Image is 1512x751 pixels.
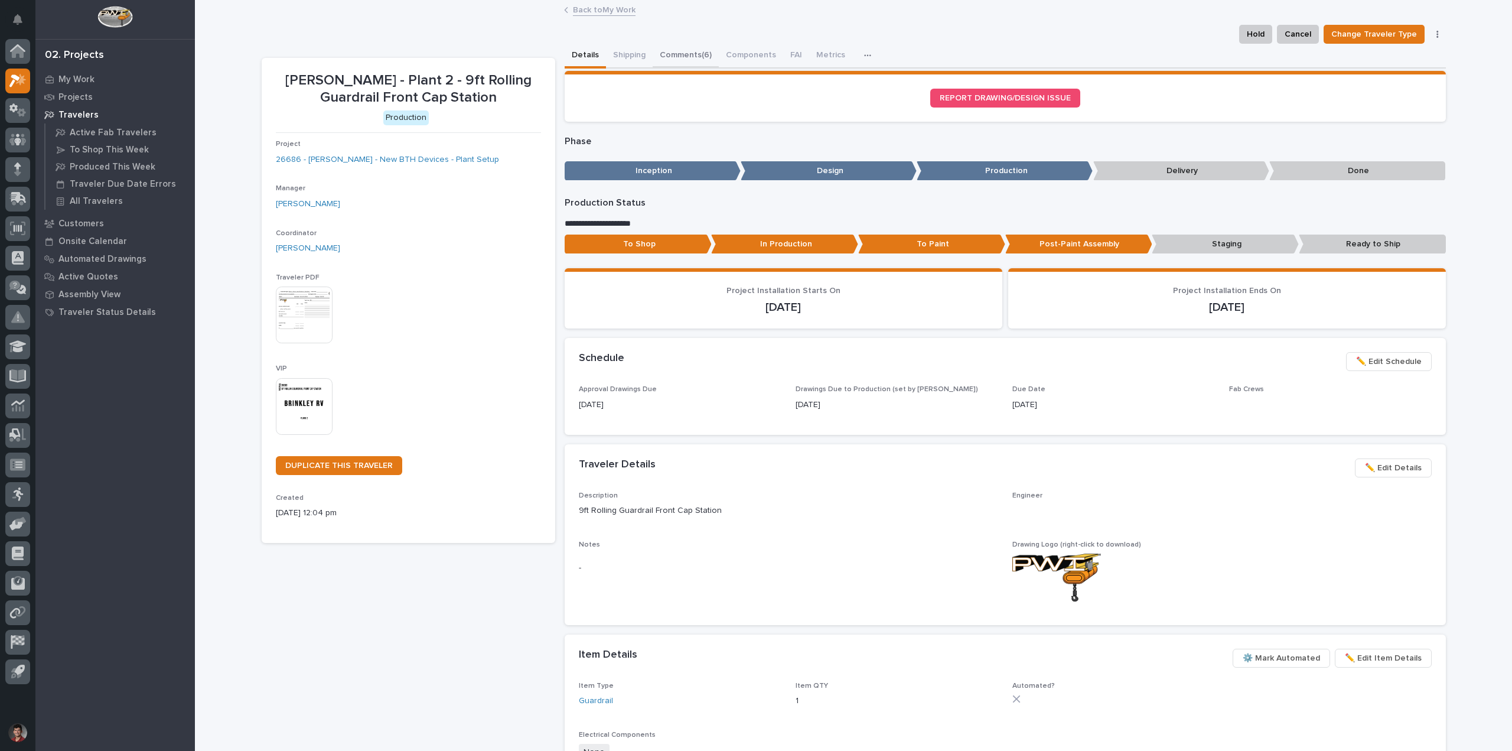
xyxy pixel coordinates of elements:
p: Assembly View [58,290,120,300]
p: Delivery [1093,161,1269,181]
p: All Travelers [70,196,123,207]
p: Projects [58,92,93,103]
a: Produced This Week [45,158,195,175]
p: [DATE] [579,399,781,411]
a: Travelers [35,106,195,123]
span: Due Date [1012,386,1045,393]
h2: Item Details [579,649,637,662]
button: Components [719,44,783,69]
span: Hold [1247,27,1265,41]
span: ✏️ Edit Details [1365,461,1422,475]
p: Traveler Due Date Errors [70,179,176,190]
a: To Shop This Week [45,141,195,158]
p: Automated Drawings [58,254,146,265]
p: Production [917,161,1093,181]
p: To Shop This Week [70,145,149,155]
button: ✏️ Edit Details [1355,459,1432,477]
p: [DATE] [579,300,988,314]
p: Done [1269,161,1445,181]
a: Back toMy Work [573,2,636,16]
p: Design [741,161,917,181]
p: Customers [58,219,104,229]
span: Drawings Due to Production (set by [PERSON_NAME]) [796,386,978,393]
span: Project Installation Starts On [726,287,840,295]
p: 9ft Rolling Guardrail Front Cap Station [579,505,998,517]
span: Notes [579,541,600,548]
span: Manager [276,185,305,192]
span: Project Installation Ends On [1173,287,1281,295]
span: Electrical Components [579,732,656,739]
button: FAI [783,44,809,69]
span: REPORT DRAWING/DESIGN ISSUE [940,94,1071,102]
span: Cancel [1285,27,1311,41]
a: [PERSON_NAME] [276,198,340,210]
p: Active Quotes [58,272,118,282]
button: ⚙️ Mark Automated [1233,649,1330,668]
span: ✏️ Edit Schedule [1356,355,1422,369]
a: Projects [35,88,195,106]
a: Guardrail [579,695,613,707]
img: 8201Sg5JUq-wvCoS3HOQRhnqBcM4tVzynpxLhC74qTY [1012,554,1101,602]
p: [DATE] 12:04 pm [276,507,541,519]
button: Notifications [5,7,30,32]
p: Production Status [565,197,1446,209]
span: ✏️ Edit Item Details [1345,651,1422,665]
p: [DATE] [796,399,998,411]
p: Ready to Ship [1299,235,1446,254]
span: Coordinator [276,230,317,237]
p: My Work [58,74,94,85]
a: Onsite Calendar [35,232,195,250]
p: Phase [565,136,1446,147]
button: Change Traveler Type [1324,25,1425,44]
span: ⚙️ Mark Automated [1243,651,1320,665]
p: [DATE] [1012,399,1215,411]
p: Travelers [58,110,99,121]
a: [PERSON_NAME] [276,242,340,255]
a: Active Quotes [35,268,195,285]
button: Hold [1239,25,1272,44]
span: VIP [276,365,287,372]
span: Item QTY [796,682,828,690]
span: Automated? [1012,682,1055,690]
a: Traveler Due Date Errors [45,175,195,192]
span: Approval Drawings Due [579,386,657,393]
span: Created [276,495,304,502]
h2: Schedule [579,352,624,365]
img: Workspace Logo [97,6,132,28]
p: Staging [1152,235,1299,254]
span: Drawing Logo (right-click to download) [1012,541,1141,548]
span: Project [276,141,301,148]
p: 1 [796,695,998,707]
button: Metrics [809,44,852,69]
p: - [579,562,998,574]
button: ✏️ Edit Schedule [1346,352,1432,371]
a: DUPLICATE THIS TRAVELER [276,456,402,475]
button: Cancel [1277,25,1319,44]
span: Traveler PDF [276,274,320,281]
p: To Shop [565,235,712,254]
button: Comments (6) [653,44,719,69]
div: 02. Projects [45,49,104,62]
p: Traveler Status Details [58,307,156,318]
span: Fab Crews [1229,386,1264,393]
a: Automated Drawings [35,250,195,268]
p: Produced This Week [70,162,155,173]
p: [PERSON_NAME] - Plant 2 - 9ft Rolling Guardrail Front Cap Station [276,72,541,106]
button: Details [565,44,606,69]
div: Production [383,110,429,125]
a: My Work [35,70,195,88]
a: Active Fab Travelers [45,124,195,141]
span: Item Type [579,682,614,690]
h2: Traveler Details [579,459,656,472]
a: REPORT DRAWING/DESIGN ISSUE [930,89,1080,108]
p: Active Fab Travelers [70,128,157,138]
button: Shipping [606,44,653,69]
a: All Travelers [45,193,195,209]
a: Customers [35,214,195,232]
button: users-avatar [5,720,30,745]
span: Change Traveler Type [1331,27,1417,41]
div: Notifications [15,14,30,33]
p: In Production [711,235,858,254]
span: DUPLICATE THIS TRAVELER [285,461,393,470]
a: Traveler Status Details [35,303,195,321]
